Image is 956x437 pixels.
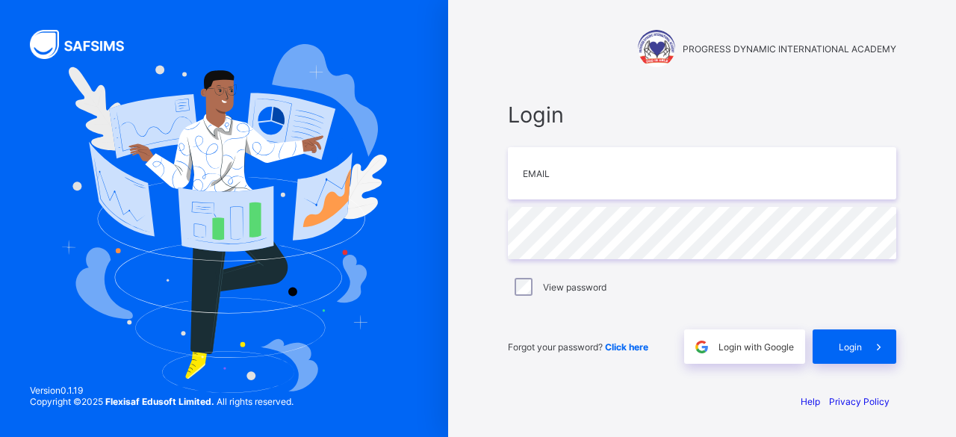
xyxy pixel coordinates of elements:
[105,396,214,407] strong: Flexisaf Edusoft Limited.
[508,102,896,128] span: Login
[30,396,294,407] span: Copyright © 2025 All rights reserved.
[839,341,862,353] span: Login
[683,43,896,55] span: PROGRESS DYNAMIC INTERNATIONAL ACADEMY
[605,341,648,353] a: Click here
[61,44,386,394] img: Hero Image
[30,30,142,59] img: SAFSIMS Logo
[508,341,648,353] span: Forgot your password?
[543,282,606,293] label: View password
[30,385,294,396] span: Version 0.1.19
[829,396,890,407] a: Privacy Policy
[718,341,794,353] span: Login with Google
[801,396,820,407] a: Help
[693,338,710,356] img: google.396cfc9801f0270233282035f929180a.svg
